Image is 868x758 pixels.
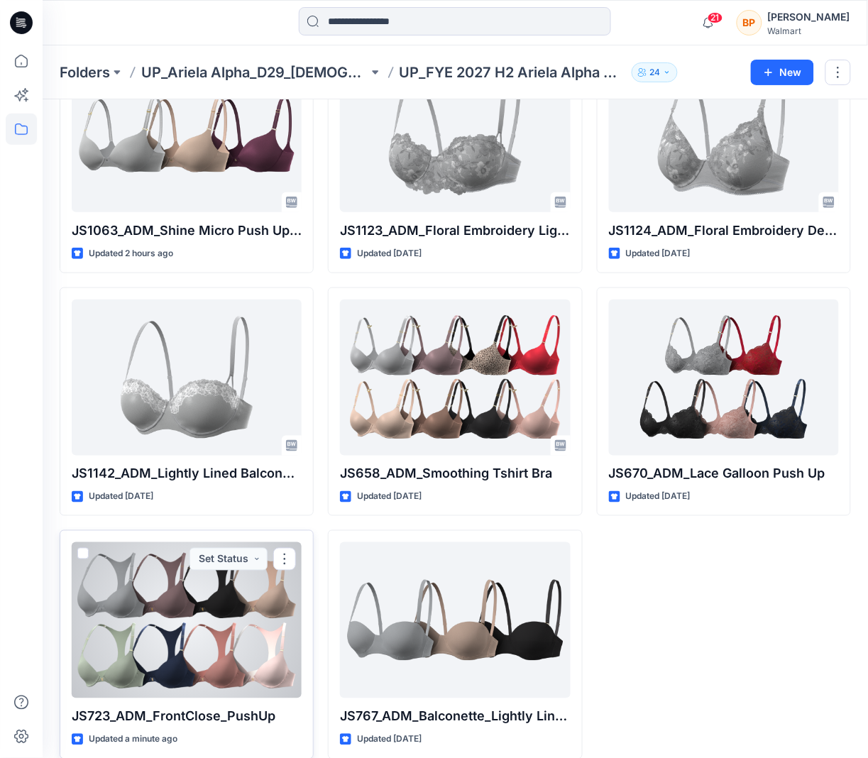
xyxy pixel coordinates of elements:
[708,12,723,23] span: 21
[632,62,678,82] button: 24
[751,60,814,85] button: New
[340,464,570,484] p: JS658_ADM_Smoothing Tshirt Bra
[357,732,422,747] p: Updated [DATE]
[609,221,839,241] p: JS1124_ADM_Floral Embroidery Demi High Apex
[340,300,570,456] a: JS658_ADM_Smoothing Tshirt Bra
[400,62,627,82] p: UP_FYE 2027 H2 Ariela Alpha D29 Joyspun Bras
[72,221,302,241] p: JS1063_ADM_Shine Micro Push Up Bra
[609,464,839,484] p: JS670_ADM_Lace Galloon Push Up
[72,542,302,698] a: JS723_ADM_FrontClose_PushUp
[340,707,570,727] p: JS767_ADM_Balconette_Lightly Lined
[72,707,302,727] p: JS723_ADM_FrontClose_PushUp
[768,26,850,36] div: Walmart
[89,490,153,505] p: Updated [DATE]
[340,56,570,212] a: JS1123_ADM_Floral Embroidery Lightly Lined Balconette
[626,246,691,261] p: Updated [DATE]
[89,246,173,261] p: Updated 2 hours ago
[72,56,302,212] a: JS1063_ADM_Shine Micro Push Up Bra
[737,10,762,35] div: BP
[609,56,839,212] a: JS1124_ADM_Floral Embroidery Demi High Apex
[89,732,177,747] p: Updated a minute ago
[649,65,660,80] p: 24
[340,221,570,241] p: JS1123_ADM_Floral Embroidery Lightly Lined Balconette
[141,62,368,82] a: UP_Ariela Alpha_D29_[DEMOGRAPHIC_DATA] Intimates - Joyspun
[60,62,110,82] a: Folders
[72,464,302,484] p: JS1142_ADM_Lightly Lined Balconette with Shine Micro & Lace Trim
[340,542,570,698] a: JS767_ADM_Balconette_Lightly Lined
[72,300,302,456] a: JS1142_ADM_Lightly Lined Balconette with Shine Micro & Lace Trim
[768,9,850,26] div: [PERSON_NAME]
[626,490,691,505] p: Updated [DATE]
[609,300,839,456] a: JS670_ADM_Lace Galloon Push Up
[357,490,422,505] p: Updated [DATE]
[357,246,422,261] p: Updated [DATE]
